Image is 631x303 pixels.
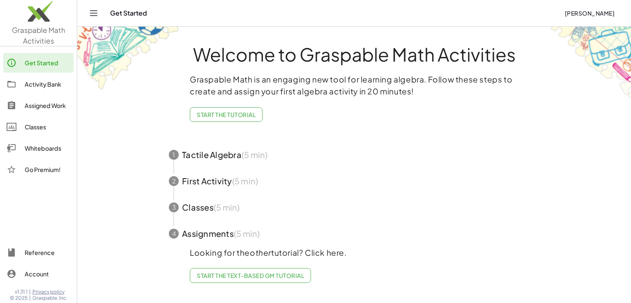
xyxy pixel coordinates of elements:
div: 4 [169,229,179,239]
button: 1Tactile Algebra(5 min) [159,142,549,168]
button: 4Assignments(5 min) [159,220,549,247]
div: Assigned Work [25,101,70,110]
div: Whiteboards [25,143,70,153]
button: Start the Tutorial [190,107,263,122]
span: v1.31.1 [15,289,28,295]
h1: Welcome to Graspable Math Activities [154,45,555,64]
a: Whiteboards [3,138,74,158]
p: Looking for the tutorial? Click here. [190,247,518,259]
div: Get Started [25,58,70,68]
span: Start the Text-based GM Tutorial [197,272,304,279]
div: 3 [169,202,179,212]
span: © 2025 [10,295,28,301]
span: Graspable Math Activities [12,25,65,45]
div: Go Premium! [25,165,70,174]
div: Reference [25,248,70,257]
a: Start the Text-based GM Tutorial [190,268,311,283]
span: [PERSON_NAME] [564,9,615,17]
a: Assigned Work [3,96,74,115]
div: Account [25,269,70,279]
p: Graspable Math is an engaging new tool for learning algebra. Follow these steps to create and ass... [190,73,518,97]
span: Start the Tutorial [197,111,256,118]
div: Activity Bank [25,79,70,89]
span: | [29,295,31,301]
button: 3Classes(5 min) [159,194,549,220]
button: 2First Activity(5 min) [159,168,549,194]
em: other [250,248,271,257]
span: | [29,289,31,295]
a: Classes [3,117,74,137]
button: [PERSON_NAME] [558,6,621,21]
div: 2 [169,176,179,186]
button: Toggle navigation [87,7,100,20]
a: Privacy policy [32,289,67,295]
span: Graspable, Inc. [32,295,67,301]
a: Account [3,264,74,284]
img: get-started-bg-ul-Ceg4j33I.png [77,26,180,91]
a: Get Started [3,53,74,73]
a: Reference [3,243,74,262]
div: 1 [169,150,179,160]
div: Classes [25,122,70,132]
a: Activity Bank [3,74,74,94]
